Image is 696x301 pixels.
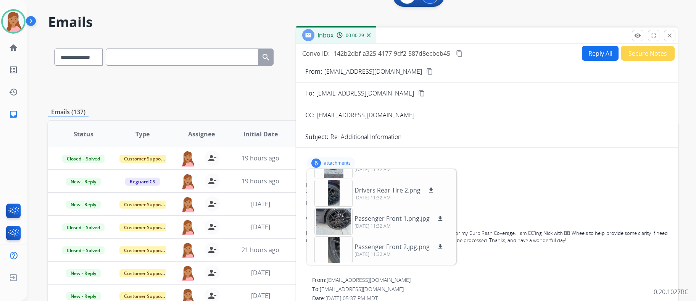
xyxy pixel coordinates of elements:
mat-icon: inbox [9,110,18,119]
mat-icon: search [261,53,271,62]
p: Drivers Rear Tire 2.png [354,186,420,195]
span: Closed – Solved [62,223,105,231]
p: [DATE] 11:32 AM [354,251,445,257]
span: 19 hours ago [242,177,279,185]
mat-icon: fullscreen [650,32,657,39]
p: [DATE] 11:32 AM [354,223,445,229]
p: attachments [324,160,351,166]
span: Customer Support [119,155,169,163]
span: Type [135,129,150,139]
mat-icon: person_remove [208,199,217,209]
span: 19 hours ago [242,154,279,162]
p: Emails (137) [48,107,89,117]
div: Date: [306,199,668,207]
span: Customer Support [119,223,169,231]
p: From: [305,67,322,76]
mat-icon: list_alt [9,65,18,74]
p: [DATE] 11:32 AM [354,195,436,201]
span: [DATE] [251,269,270,277]
span: New - Reply [66,201,101,209]
p: CC: [305,110,314,120]
div: Good Morning! [306,215,668,222]
span: [EMAIL_ADDRESS][DOMAIN_NAME] [317,111,414,119]
div: From: [306,181,668,189]
mat-icon: person_remove [208,268,217,277]
img: agent-avatar [180,219,195,235]
mat-icon: download [437,215,444,222]
img: agent-avatar [180,196,195,212]
span: Customer Support [119,269,169,277]
h2: Emails [48,15,678,30]
mat-icon: person_remove [208,291,217,300]
span: New - Reply [66,269,101,277]
mat-icon: download [428,187,435,194]
p: Passenger Front 1.png.jpg [354,214,430,223]
p: To: [305,89,314,98]
span: Assignee [188,129,215,139]
mat-icon: history [9,87,18,97]
mat-icon: download [437,243,444,250]
button: Reply All [582,46,619,61]
img: agent-avatar [180,242,195,258]
span: New - Reply [66,292,101,300]
mat-icon: content_copy [456,50,463,57]
span: [DATE] [251,291,270,300]
button: Secure Notes [621,46,675,61]
span: [DATE] [251,223,270,231]
span: 142b2dbf-a325-4177-9df2-587d8ecbeb45 [333,49,450,58]
span: Closed – Solved [62,155,105,163]
mat-icon: close [666,32,673,39]
span: 00:00:29 [346,32,364,39]
div: I just got off the phone with BB Wheels and I am grandfathered in for my Curb Rash Coverage. I am... [306,230,668,244]
mat-icon: content_copy [426,68,433,75]
span: New - Reply [66,178,101,186]
div: 6 [311,159,321,168]
div: To: [306,190,668,198]
mat-icon: home [9,43,18,52]
div: From: [312,276,668,284]
img: agent-avatar [180,173,195,189]
mat-icon: person_remove [208,222,217,231]
img: avatar [3,11,24,32]
span: [EMAIL_ADDRESS][DOMAIN_NAME] [316,89,414,98]
img: agent-avatar [180,265,195,281]
mat-icon: content_copy [418,90,425,97]
span: 21 hours ago [242,246,279,254]
img: agent-avatar [180,150,195,167]
div: To: [312,285,668,293]
mat-icon: person_remove [208,154,217,163]
span: Customer Support [119,201,169,209]
span: Status [74,129,93,139]
span: Closed – Solved [62,246,105,254]
p: Re: Additional Information [330,132,401,141]
p: [DATE] 11:32 AM [354,167,433,173]
span: Customer Support [119,292,169,300]
span: Customer Support [119,246,169,254]
span: Initial Date [243,129,278,139]
mat-icon: remove_red_eye [634,32,641,39]
p: Subject: [305,132,328,141]
p: Passenger Front 2.jpg.png [354,242,430,251]
p: Convo ID: [302,49,330,58]
span: Reguard CS [125,178,160,186]
mat-icon: person_remove [208,176,217,186]
span: Inbox [317,31,333,39]
span: [EMAIL_ADDRESS][DOMAIN_NAME] [320,285,404,293]
span: [EMAIL_ADDRESS][DOMAIN_NAME] [327,276,411,283]
mat-icon: person_remove [208,245,217,254]
p: [EMAIL_ADDRESS][DOMAIN_NAME] [324,67,422,76]
span: [DATE] [251,200,270,208]
p: 0.20.1027RC [654,287,688,296]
